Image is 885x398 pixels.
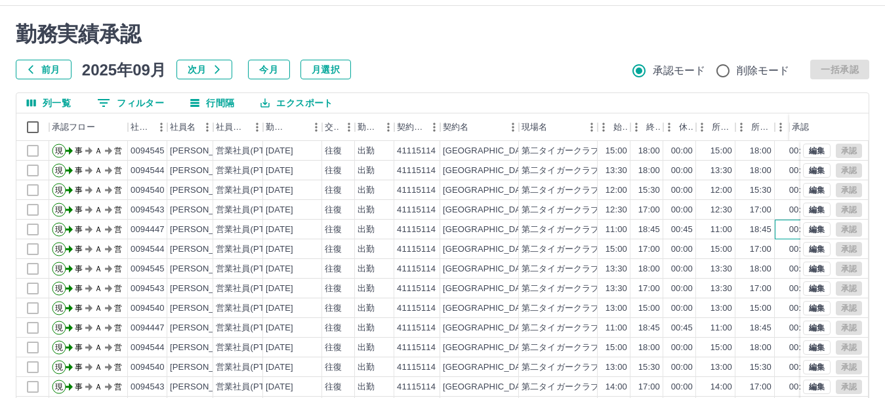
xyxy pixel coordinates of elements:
[638,263,660,275] div: 18:00
[803,222,831,237] button: 編集
[750,342,772,354] div: 18:00
[522,145,599,157] div: 第二タイガークラブ
[443,243,533,256] div: [GEOGRAPHIC_DATA]
[803,144,831,158] button: 編集
[710,224,732,236] div: 11:00
[671,145,693,157] div: 00:00
[750,243,772,256] div: 17:00
[216,113,247,141] div: 社員区分
[789,283,811,295] div: 00:00
[503,117,523,137] button: メニュー
[55,363,63,372] text: 現
[358,361,375,374] div: 出勤
[170,184,241,197] div: [PERSON_NAME]
[114,343,122,352] text: 営
[803,203,831,217] button: 編集
[94,304,102,313] text: Ａ
[128,113,167,141] div: 社員番号
[789,113,857,141] div: 承認
[325,322,342,334] div: 往復
[671,302,693,315] div: 00:00
[606,322,627,334] div: 11:00
[170,263,241,275] div: [PERSON_NAME]
[55,323,63,332] text: 現
[75,146,83,155] text: 事
[358,204,375,216] div: 出勤
[197,117,217,137] button: メニュー
[789,204,811,216] div: 00:00
[358,283,375,295] div: 出勤
[803,380,831,394] button: 編集
[789,243,811,256] div: 00:00
[216,263,285,275] div: 営業社員(PT契約)
[75,186,83,195] text: 事
[216,204,285,216] div: 営業社員(PT契約)
[803,321,831,335] button: 編集
[671,243,693,256] div: 00:00
[397,204,436,216] div: 41115114
[789,184,811,197] div: 00:00
[358,322,375,334] div: 出勤
[598,113,630,141] div: 始業
[638,243,660,256] div: 17:00
[325,145,342,157] div: 往復
[325,263,342,275] div: 往復
[325,381,342,393] div: 往復
[519,113,598,141] div: 現場名
[131,361,165,374] div: 0094540
[443,113,468,141] div: 契約名
[170,342,241,354] div: [PERSON_NAME]
[94,343,102,352] text: Ａ
[789,263,811,275] div: 00:00
[266,322,293,334] div: [DATE]
[75,323,83,332] text: 事
[339,117,359,137] button: メニュー
[630,113,663,141] div: 終業
[582,117,602,137] button: メニュー
[325,204,342,216] div: 往復
[671,184,693,197] div: 00:00
[671,322,693,334] div: 00:45
[114,186,122,195] text: 営
[710,165,732,177] div: 13:30
[114,166,122,175] text: 営
[671,283,693,295] div: 00:00
[131,283,165,295] div: 0094543
[266,224,293,236] div: [DATE]
[94,245,102,254] text: Ａ
[663,113,696,141] div: 休憩
[803,262,831,276] button: 編集
[397,342,436,354] div: 41115114
[114,205,122,214] text: 営
[606,342,627,354] div: 15:00
[325,184,342,197] div: 往復
[606,165,627,177] div: 13:30
[75,245,83,254] text: 事
[170,113,196,141] div: 社員名
[424,117,444,137] button: メニュー
[55,245,63,254] text: 現
[397,283,436,295] div: 41115114
[216,243,285,256] div: 営業社員(PT契約)
[358,243,375,256] div: 出勤
[358,165,375,177] div: 出勤
[397,145,436,157] div: 41115114
[75,205,83,214] text: 事
[55,304,63,313] text: 現
[170,145,241,157] div: [PERSON_NAME]
[325,361,342,374] div: 往復
[679,113,693,141] div: 休憩
[266,145,293,157] div: [DATE]
[176,60,232,79] button: 次月
[750,145,772,157] div: 18:00
[55,186,63,195] text: 現
[671,342,693,354] div: 00:00
[131,204,165,216] div: 0094543
[216,361,285,374] div: 営業社員(PT契約)
[735,113,775,141] div: 所定終業
[522,184,599,197] div: 第二タイガークラブ
[358,263,375,275] div: 出勤
[325,113,339,141] div: 交通費
[131,184,165,197] div: 0094540
[638,165,660,177] div: 18:00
